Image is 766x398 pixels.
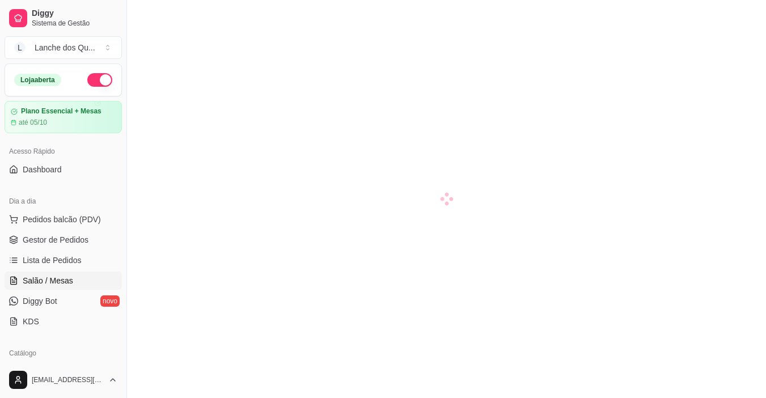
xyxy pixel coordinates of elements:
a: Lista de Pedidos [5,251,122,269]
span: Diggy Bot [23,295,57,307]
article: Plano Essencial + Mesas [21,107,101,116]
a: Diggy Botnovo [5,292,122,310]
span: Sistema de Gestão [32,19,117,28]
div: Loja aberta [14,74,61,86]
div: Lanche dos Qu ... [35,42,95,53]
a: Gestor de Pedidos [5,231,122,249]
span: Salão / Mesas [23,275,73,286]
span: Lista de Pedidos [23,255,82,266]
button: [EMAIL_ADDRESS][DOMAIN_NAME] [5,366,122,393]
a: Plano Essencial + Mesasaté 05/10 [5,101,122,133]
span: Gestor de Pedidos [23,234,88,245]
a: DiggySistema de Gestão [5,5,122,32]
article: até 05/10 [19,118,47,127]
a: Salão / Mesas [5,272,122,290]
span: Diggy [32,9,117,19]
button: Select a team [5,36,122,59]
div: Acesso Rápido [5,142,122,160]
div: Catálogo [5,344,122,362]
span: Pedidos balcão (PDV) [23,214,101,225]
span: L [14,42,26,53]
span: Dashboard [23,164,62,175]
span: KDS [23,316,39,327]
button: Alterar Status [87,73,112,87]
a: Dashboard [5,160,122,179]
span: [EMAIL_ADDRESS][DOMAIN_NAME] [32,375,104,384]
a: KDS [5,312,122,331]
button: Pedidos balcão (PDV) [5,210,122,228]
div: Dia a dia [5,192,122,210]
